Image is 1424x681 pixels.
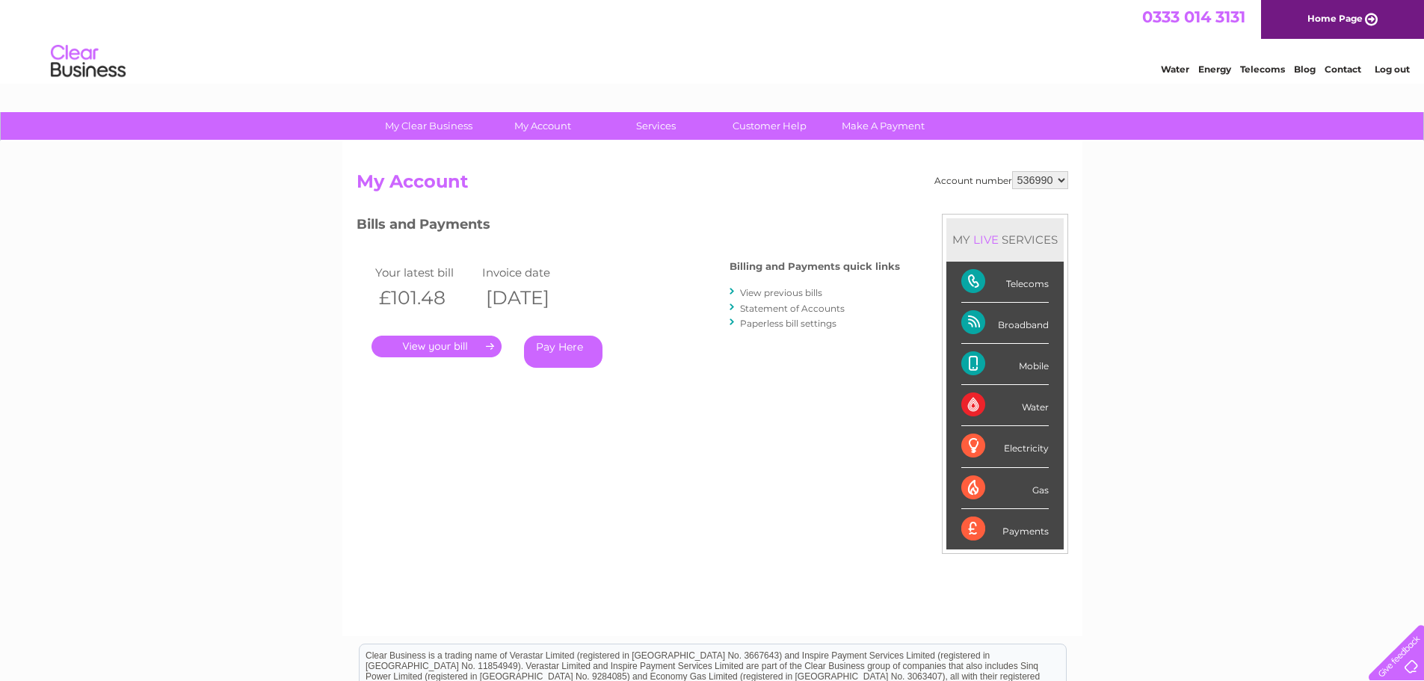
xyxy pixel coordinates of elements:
[1294,64,1316,75] a: Blog
[478,262,586,283] td: Invoice date
[1161,64,1189,75] a: Water
[822,112,945,140] a: Make A Payment
[1198,64,1231,75] a: Energy
[372,262,479,283] td: Your latest bill
[372,283,479,313] th: £101.48
[961,426,1049,467] div: Electricity
[970,232,1002,247] div: LIVE
[961,509,1049,549] div: Payments
[481,112,604,140] a: My Account
[961,468,1049,509] div: Gas
[961,344,1049,385] div: Mobile
[730,261,900,272] h4: Billing and Payments quick links
[50,39,126,84] img: logo.png
[961,262,1049,303] div: Telecoms
[367,112,490,140] a: My Clear Business
[1240,64,1285,75] a: Telecoms
[594,112,718,140] a: Services
[946,218,1064,261] div: MY SERVICES
[372,336,502,357] a: .
[357,171,1068,200] h2: My Account
[740,318,836,329] a: Paperless bill settings
[740,303,845,314] a: Statement of Accounts
[1375,64,1410,75] a: Log out
[934,171,1068,189] div: Account number
[1325,64,1361,75] a: Contact
[708,112,831,140] a: Customer Help
[961,385,1049,426] div: Water
[1142,7,1245,26] a: 0333 014 3131
[961,303,1049,344] div: Broadband
[740,287,822,298] a: View previous bills
[360,8,1066,73] div: Clear Business is a trading name of Verastar Limited (registered in [GEOGRAPHIC_DATA] No. 3667643...
[357,214,900,240] h3: Bills and Payments
[478,283,586,313] th: [DATE]
[524,336,602,368] a: Pay Here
